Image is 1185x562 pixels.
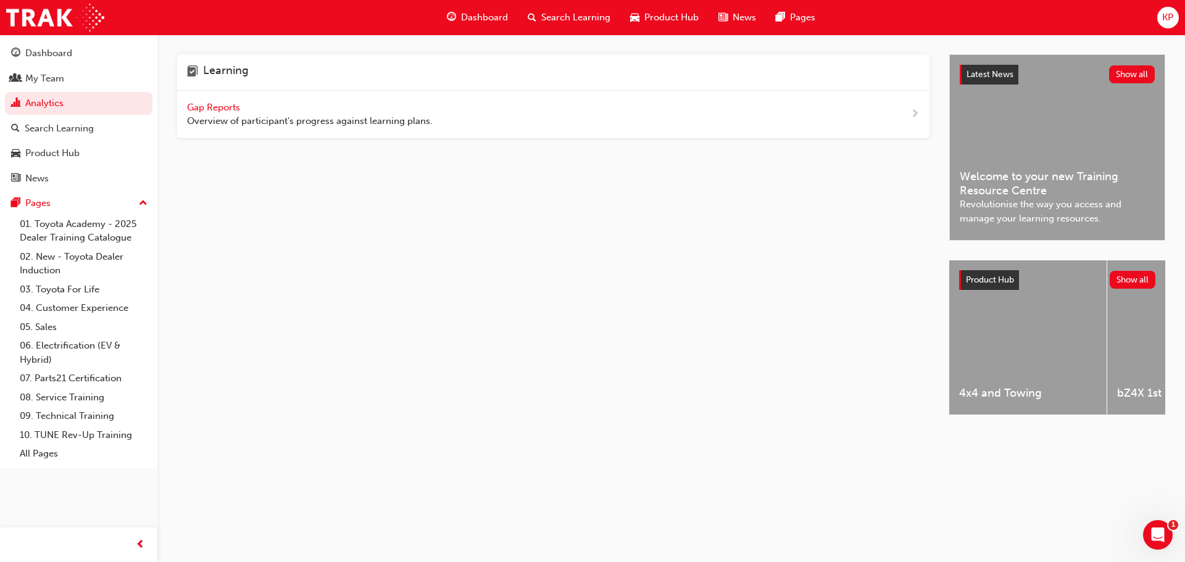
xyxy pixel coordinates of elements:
span: chart-icon [11,98,20,109]
a: Product Hub [5,142,152,165]
button: Pages [5,192,152,215]
img: Trak [6,4,104,31]
span: next-icon [910,107,920,122]
span: Product Hub [966,275,1014,285]
a: 03. Toyota For Life [15,280,152,299]
a: 02. New - Toyota Dealer Induction [15,247,152,280]
span: Gap Reports [187,102,243,113]
span: Latest News [967,69,1013,80]
span: News [733,10,756,25]
a: 07. Parts21 Certification [15,369,152,388]
a: Gap Reports Overview of participant's progress against learning plans.next-icon [177,91,929,139]
span: up-icon [139,196,148,212]
a: 01. Toyota Academy - 2025 Dealer Training Catalogue [15,215,152,247]
span: pages-icon [11,198,20,209]
div: Product Hub [25,146,80,160]
span: Pages [790,10,815,25]
div: News [25,171,49,186]
a: car-iconProduct Hub [620,5,709,30]
a: Latest NewsShow all [960,65,1155,85]
button: Show all [1110,271,1156,289]
span: guage-icon [11,48,20,59]
span: KP [1162,10,1173,25]
span: 1 [1168,520,1178,530]
span: Search Learning [541,10,610,25]
span: guage-icon [447,10,456,25]
a: 10. TUNE Rev-Up Training [15,426,152,445]
button: KP [1157,7,1179,28]
a: 08. Service Training [15,388,152,407]
a: Search Learning [5,117,152,140]
a: All Pages [15,444,152,463]
span: people-icon [11,73,20,85]
a: 04. Customer Experience [15,299,152,318]
span: pages-icon [776,10,785,25]
button: Show all [1109,65,1155,83]
span: car-icon [630,10,639,25]
h4: Learning [203,64,249,80]
span: search-icon [528,10,536,25]
span: news-icon [718,10,728,25]
iframe: Intercom live chat [1143,520,1173,550]
div: Pages [25,196,51,210]
span: news-icon [11,173,20,184]
a: News [5,167,152,190]
a: 09. Technical Training [15,407,152,426]
span: 4x4 and Towing [959,386,1097,400]
a: Product HubShow all [959,270,1155,290]
a: guage-iconDashboard [437,5,518,30]
div: Dashboard [25,46,72,60]
span: Dashboard [461,10,508,25]
div: Search Learning [25,122,94,136]
span: Welcome to your new Training Resource Centre [960,170,1155,197]
span: Overview of participant's progress against learning plans. [187,114,433,128]
a: My Team [5,67,152,90]
a: news-iconNews [709,5,766,30]
span: prev-icon [136,537,145,553]
a: 4x4 and Towing [949,260,1107,415]
span: car-icon [11,148,20,159]
a: Dashboard [5,42,152,65]
span: Revolutionise the way you access and manage your learning resources. [960,197,1155,225]
a: search-iconSearch Learning [518,5,620,30]
a: Latest NewsShow allWelcome to your new Training Resource CentreRevolutionise the way you access a... [949,54,1165,241]
a: pages-iconPages [766,5,825,30]
a: Analytics [5,92,152,115]
button: DashboardMy TeamAnalyticsSearch LearningProduct HubNews [5,39,152,192]
span: learning-icon [187,64,198,80]
span: Product Hub [644,10,699,25]
a: 06. Electrification (EV & Hybrid) [15,336,152,369]
div: My Team [25,72,64,86]
a: 05. Sales [15,318,152,337]
span: search-icon [11,123,20,134]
